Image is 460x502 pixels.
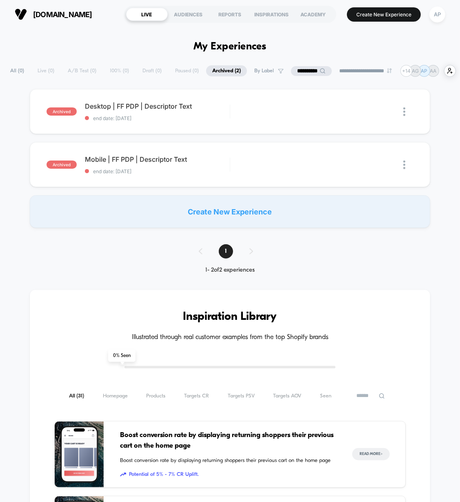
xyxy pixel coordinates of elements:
[421,68,428,74] p: AP
[85,155,229,163] span: Mobile | FF PDP | Descriptor Text
[126,8,168,21] div: LIVE
[403,161,405,169] img: close
[193,41,267,53] h1: My Experiences
[400,65,412,77] div: + 14
[15,8,27,20] img: Visually logo
[273,393,302,399] span: Targets AOV
[403,107,405,116] img: close
[209,8,251,21] div: REPORTS
[254,68,274,74] span: By Label
[427,6,448,23] button: AP
[320,393,331,399] span: Seen
[4,65,30,76] span: All ( 0 )
[120,457,336,465] span: Boost conversion rate by displaying returning shoppers their previous cart on the home page
[146,393,165,399] span: Products
[412,68,419,74] p: AG
[206,65,247,76] span: Archived ( 2 )
[108,350,136,362] span: 0 % Seen
[30,195,430,228] div: Create New Experience
[33,10,92,19] span: [DOMAIN_NAME]
[120,471,336,479] span: Potential of 5% - 7% CR Uplift.
[55,422,104,487] img: Boost conversion rate by displaying returning shoppers their previous cart on the home page
[352,448,390,460] button: Read More>
[120,430,336,451] span: Boost conversion rate by displaying returning shoppers their previous cart on the home page
[347,7,421,22] button: Create New Experience
[85,168,229,174] span: end date: [DATE]
[191,267,269,274] div: 1 - 2 of 2 experiences
[168,8,209,21] div: AUDIENCES
[54,310,405,324] h3: Inspiration Library
[47,107,77,116] span: archived
[47,161,77,169] span: archived
[429,7,445,22] div: AP
[387,68,392,73] img: end
[54,334,405,341] h4: Illustrated through real customer examples from the top Shopify brands
[430,68,437,74] p: AA
[12,8,95,21] button: [DOMAIN_NAME]
[85,115,229,121] span: end date: [DATE]
[69,393,84,399] span: All
[251,8,293,21] div: INSPIRATIONS
[228,393,255,399] span: Targets PSV
[184,393,209,399] span: Targets CR
[103,393,128,399] span: Homepage
[219,244,233,259] span: 1
[293,8,334,21] div: ACADEMY
[76,393,84,399] span: ( 31 )
[85,102,229,110] span: Desktop | FF PDP | Descriptor Text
